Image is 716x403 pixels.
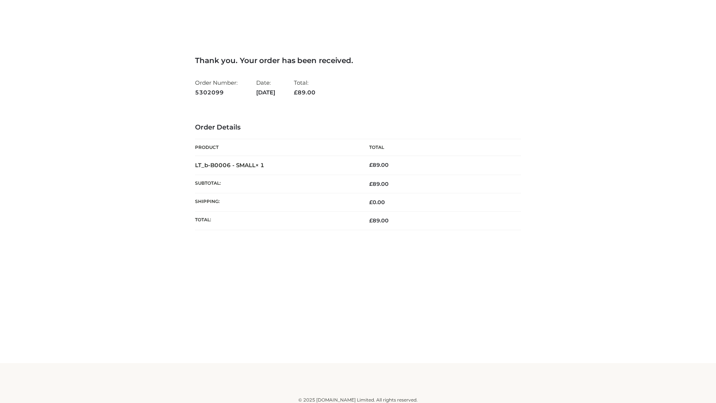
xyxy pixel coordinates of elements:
[195,124,521,132] h3: Order Details
[256,88,275,97] strong: [DATE]
[369,217,389,224] span: 89.00
[256,76,275,99] li: Date:
[369,199,373,206] span: £
[358,139,521,156] th: Total
[294,89,298,96] span: £
[195,88,238,97] strong: 5302099
[369,162,373,168] span: £
[195,193,358,212] th: Shipping:
[195,175,358,193] th: Subtotal:
[369,162,389,168] bdi: 89.00
[195,76,238,99] li: Order Number:
[369,199,385,206] bdi: 0.00
[255,162,264,169] strong: × 1
[294,89,315,96] span: 89.00
[294,76,315,99] li: Total:
[195,212,358,230] th: Total:
[195,139,358,156] th: Product
[195,56,521,65] h3: Thank you. Your order has been received.
[369,181,373,187] span: £
[369,181,389,187] span: 89.00
[195,162,264,169] strong: LT_b-B0006 - SMALL
[369,217,373,224] span: £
